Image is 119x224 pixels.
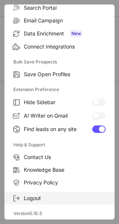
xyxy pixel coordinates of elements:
[4,151,115,164] label: Contact Us
[13,56,106,68] label: Bulk Save Prospects
[4,14,115,27] label: Email Campaign
[24,126,92,133] span: Find leads on any site
[24,43,106,50] span: Connect Integrations
[4,164,115,176] label: Knowledge Base
[24,195,106,202] span: Logout
[24,30,106,37] span: Data Enrichment
[13,84,106,96] label: Extension Preference
[24,71,106,78] span: Save Open Profiles
[4,109,115,122] label: AI Writer on Gmail
[4,96,115,109] label: Hide Sidebar
[4,27,115,40] label: Data Enrichment New
[24,17,106,24] span: Email Campaign
[4,122,115,136] label: Find leads on any site
[4,40,115,53] label: Connect Integrations
[24,4,106,11] span: Search Portal
[4,176,115,189] label: Privacy Policy
[4,208,115,220] div: Version 5.16.5
[13,139,106,151] label: Help & Support
[70,30,83,37] span: New
[24,179,106,186] span: Privacy Policy
[24,167,106,173] span: Knowledge Base
[24,154,106,161] span: Contact Us
[4,1,115,14] label: Search Portal
[24,99,92,106] span: Hide Sidebar
[4,192,115,205] label: Logout
[4,68,115,81] label: Save Open Profiles
[24,112,92,119] span: AI Writer on Gmail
